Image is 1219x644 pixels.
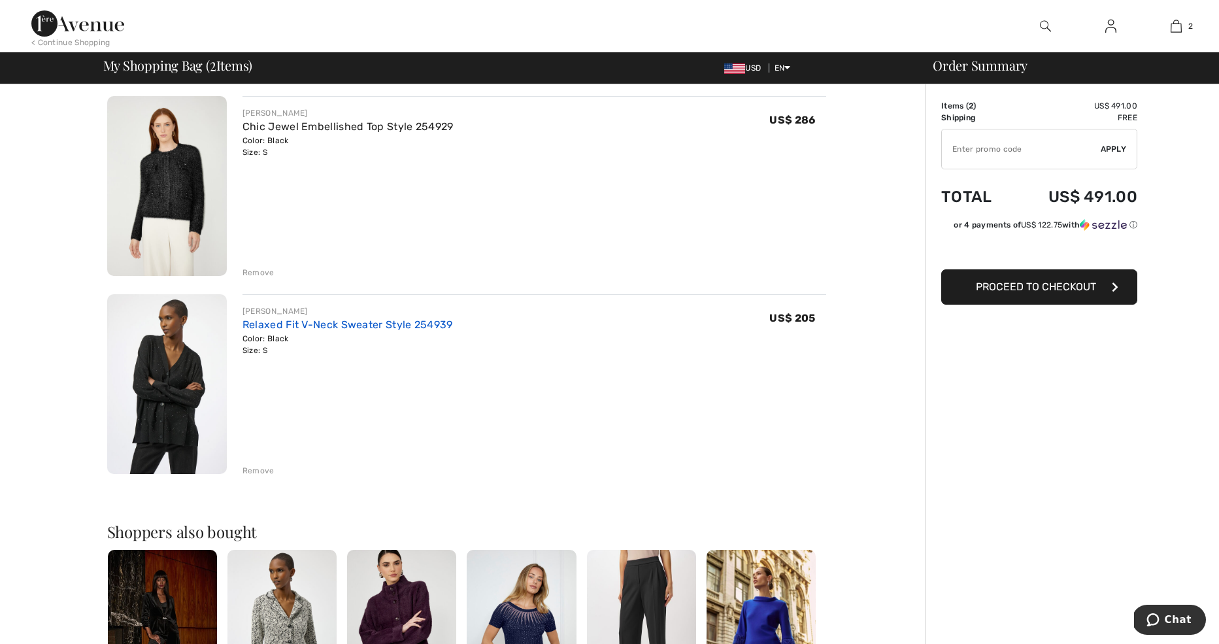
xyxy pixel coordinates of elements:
td: US$ 491.00 [1012,175,1137,219]
iframe: PayPal-paypal [941,235,1137,265]
img: Sezzle [1080,219,1127,231]
div: Order Summary [917,59,1211,72]
span: EN [775,63,791,73]
div: or 4 payments ofUS$ 122.75withSezzle Click to learn more about Sezzle [941,219,1137,235]
td: Items ( ) [941,100,1012,112]
span: US$ 205 [769,312,815,324]
img: Relaxed Fit V-Neck Sweater Style 254939 [107,294,227,474]
a: 2 [1144,18,1208,34]
img: Chic Jewel Embellished Top Style 254929 [107,96,227,276]
span: US$ 122.75 [1021,220,1062,229]
div: Color: Black Size: S [242,135,454,158]
div: [PERSON_NAME] [242,107,454,119]
img: My Info [1105,18,1116,34]
button: Proceed to Checkout [941,269,1137,305]
input: Promo code [942,129,1101,169]
span: My Shopping Bag ( Items) [103,59,253,72]
span: USD [724,63,766,73]
h2: Shoppers also bought [107,524,826,539]
span: Proceed to Checkout [976,280,1096,293]
td: Free [1012,112,1137,124]
div: [PERSON_NAME] [242,305,453,317]
img: search the website [1040,18,1051,34]
iframe: Opens a widget where you can chat to one of our agents [1134,605,1206,637]
span: US$ 286 [769,114,815,126]
a: Relaxed Fit V-Neck Sweater Style 254939 [242,318,453,331]
img: My Bag [1171,18,1182,34]
span: 2 [1188,20,1193,32]
td: US$ 491.00 [1012,100,1137,112]
div: < Continue Shopping [31,37,110,48]
div: Color: Black Size: S [242,333,453,356]
span: 2 [210,56,216,73]
td: Shipping [941,112,1012,124]
div: Remove [242,267,275,279]
a: Chic Jewel Embellished Top Style 254929 [242,120,454,133]
td: Total [941,175,1012,219]
span: Apply [1101,143,1127,155]
a: Sign In [1095,18,1127,35]
span: 2 [969,101,973,110]
div: or 4 payments of with [954,219,1137,231]
div: Remove [242,465,275,477]
img: 1ère Avenue [31,10,124,37]
img: US Dollar [724,63,745,74]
